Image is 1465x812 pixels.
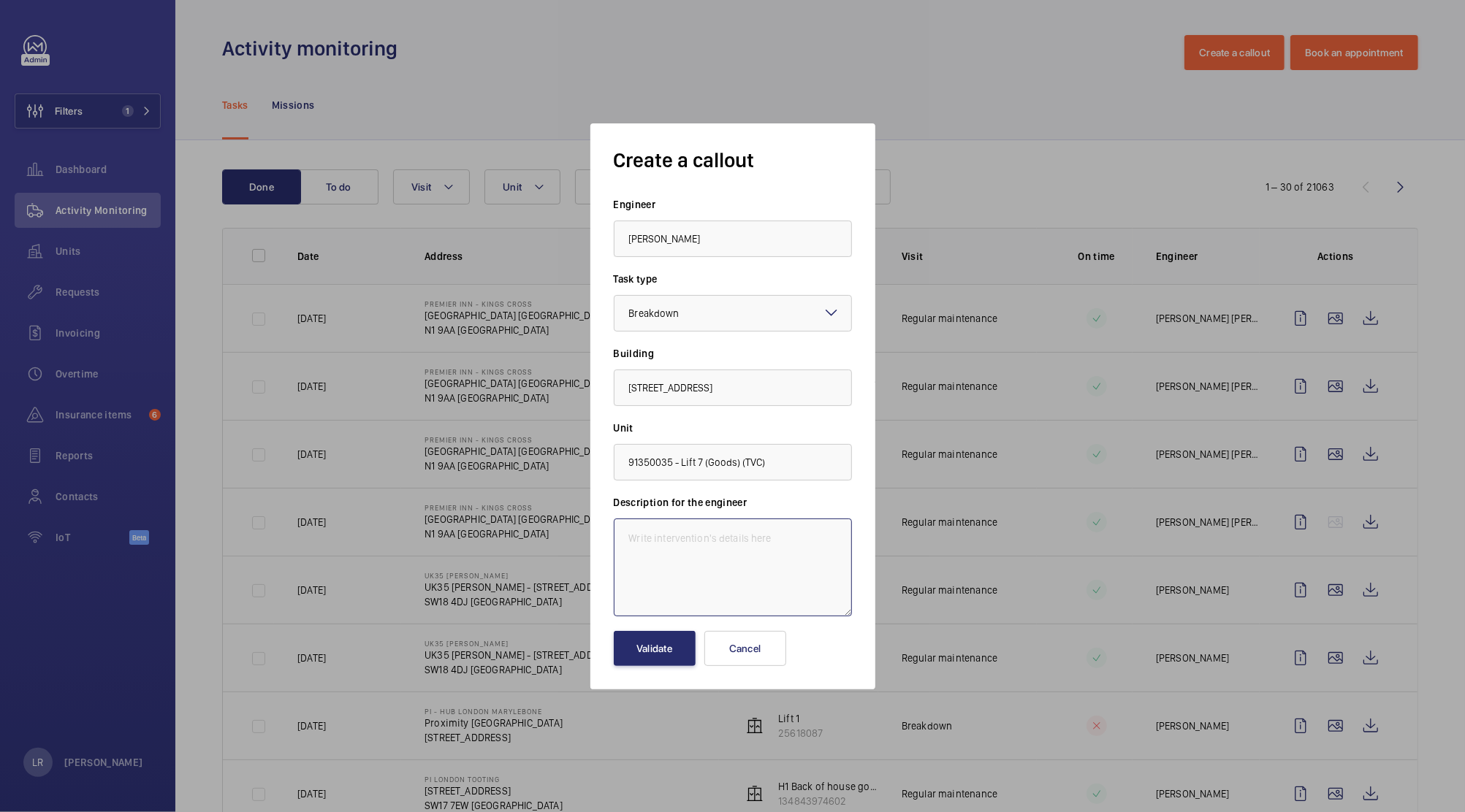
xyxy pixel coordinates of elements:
[629,307,680,319] span: Breakdown
[614,631,696,666] button: Validate
[614,346,852,361] label: Building
[614,421,852,435] label: Unit
[614,369,852,406] input: Select a building
[614,272,852,286] label: Task type
[614,444,852,480] input: Select an unit
[704,631,786,666] button: Cancel
[614,197,852,212] label: Engineer
[614,147,852,174] h1: Create a callout
[614,495,852,510] label: Description for the engineer
[614,221,852,257] input: Select an engineer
